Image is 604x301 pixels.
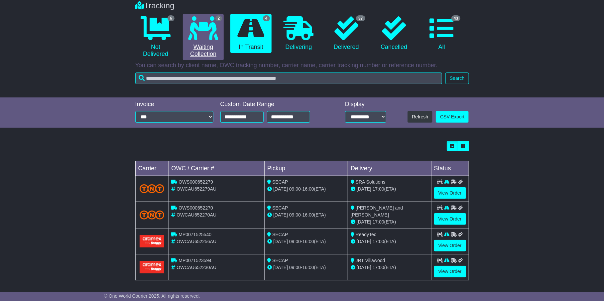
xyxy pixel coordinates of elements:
img: TNT_Domestic.png [140,184,165,193]
span: 09:00 [289,212,301,218]
span: 17:00 [373,239,384,244]
span: 09:00 [289,239,301,244]
span: SECAP [272,179,288,185]
span: 16:00 [302,186,314,192]
span: SECAP [272,232,288,237]
a: Cancelled [374,14,415,53]
span: MP0071525540 [179,232,211,237]
img: TNT_Domestic.png [140,211,165,220]
span: MP0071523594 [179,258,211,263]
a: 37 Delivered [326,14,367,53]
span: SECAP [272,205,288,211]
a: 6 Not Delivered [135,14,176,60]
span: SECAP [272,258,288,263]
span: [DATE] [357,186,371,192]
span: 2 [215,15,222,21]
span: OWS000652270 [179,205,213,211]
span: [PERSON_NAME] and [PERSON_NAME] [351,205,403,218]
span: OWCAU652279AU [177,186,216,192]
td: Status [431,161,469,176]
span: 17:00 [373,186,384,192]
td: Carrier [135,161,169,176]
a: CSV Export [436,111,469,123]
span: 16:00 [302,212,314,218]
span: OWCAU652256AU [177,239,216,244]
span: 17:00 [373,265,384,270]
span: 17:00 [373,219,384,225]
span: 09:00 [289,186,301,192]
td: Pickup [265,161,348,176]
span: 6 [168,15,175,21]
span: 16:00 [302,239,314,244]
span: © One World Courier 2025. All rights reserved. [104,293,200,299]
span: 09:00 [289,265,301,270]
td: Delivery [348,161,431,176]
a: 2 Waiting Collection [183,14,224,60]
img: Aramex.png [140,235,165,247]
span: OWS000652279 [179,179,213,185]
div: (ETA) [351,264,428,271]
span: [DATE] [357,219,371,225]
a: View Order [434,213,466,225]
span: OWCAU652270AU [177,212,216,218]
td: OWC / Carrier # [169,161,265,176]
button: Search [445,73,469,84]
div: (ETA) [351,238,428,245]
a: 43 All [421,14,462,53]
span: [DATE] [357,265,371,270]
span: 37 [356,15,365,21]
div: Invoice [135,101,214,108]
span: [DATE] [273,239,288,244]
span: OWCAU652230AU [177,265,216,270]
button: Refresh [408,111,432,123]
span: [DATE] [357,239,371,244]
div: (ETA) [351,219,428,226]
span: JRT Villawood [356,258,385,263]
div: Tracking [132,1,472,11]
div: - (ETA) [267,238,345,245]
p: You can search by client name, OWC tracking number, carrier name, carrier tracking number or refe... [135,62,469,69]
span: 16:00 [302,265,314,270]
div: - (ETA) [267,264,345,271]
a: 4 In Transit [230,14,271,53]
span: [DATE] [273,186,288,192]
span: 4 [263,15,270,21]
div: - (ETA) [267,212,345,219]
a: View Order [434,187,466,199]
a: View Order [434,266,466,277]
div: Display [345,101,386,108]
span: [DATE] [273,265,288,270]
a: View Order [434,240,466,251]
a: Delivering [278,14,319,53]
span: SRA Solutions [356,179,386,185]
span: 43 [451,15,460,21]
div: - (ETA) [267,186,345,193]
img: Aramex.png [140,261,165,273]
span: ReadyTec [356,232,376,237]
div: (ETA) [351,186,428,193]
div: Custom Date Range [220,101,327,108]
span: [DATE] [273,212,288,218]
